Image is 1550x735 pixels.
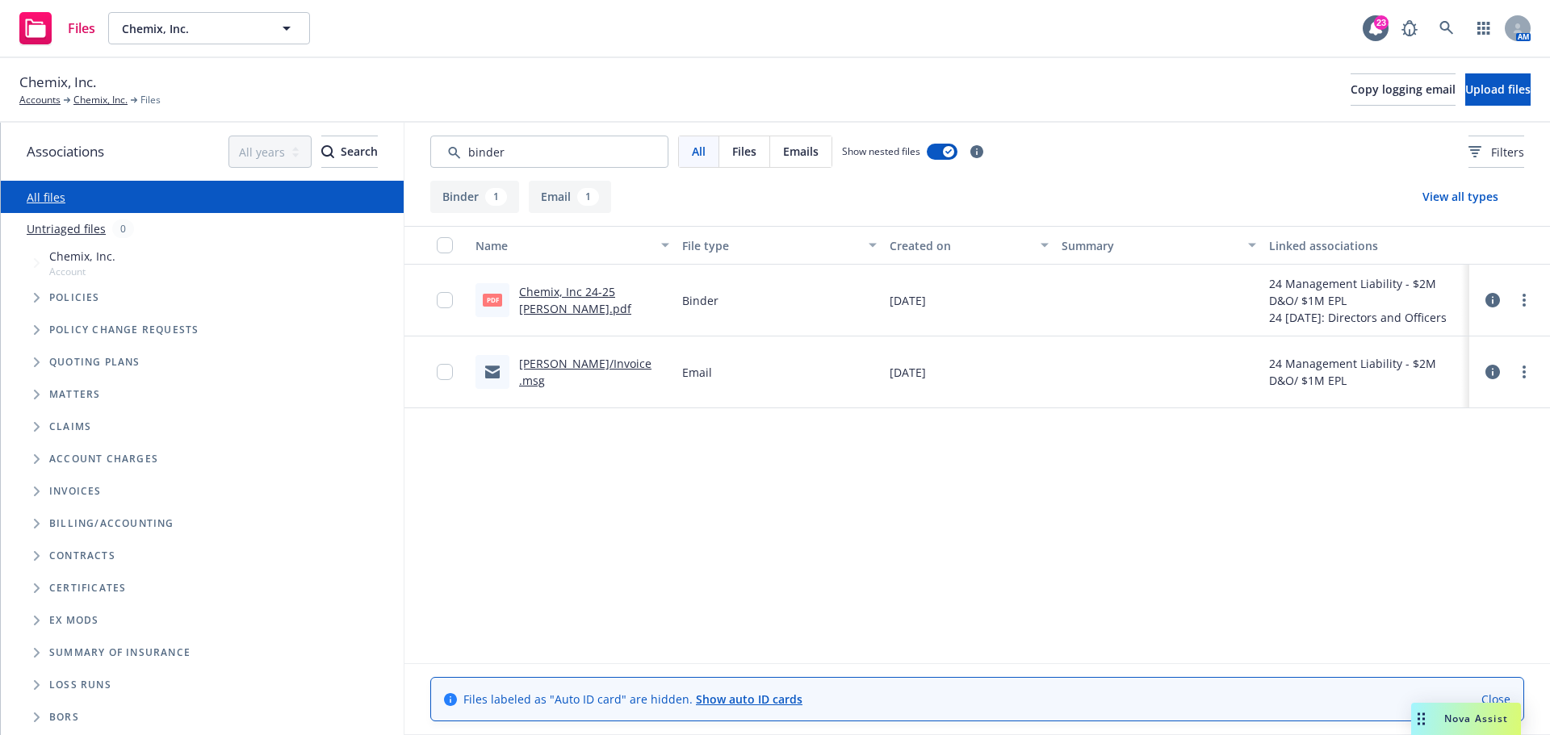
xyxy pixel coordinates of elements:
[1465,81,1531,97] span: Upload files
[49,390,100,399] span: Matters
[1351,73,1456,106] button: Copy logging email
[49,454,158,464] span: Account charges
[1468,136,1524,168] button: Filters
[519,356,651,388] a: [PERSON_NAME]/Invoice .msg
[1491,144,1524,161] span: Filters
[108,12,310,44] button: Chemix, Inc.
[529,181,611,213] button: Email
[842,144,920,158] span: Show nested files
[19,93,61,107] a: Accounts
[1514,290,1534,310] a: more
[1374,15,1389,30] div: 23
[1481,691,1510,708] a: Close
[676,226,882,265] button: File type
[321,145,334,158] svg: Search
[430,181,519,213] button: Binder
[49,583,126,593] span: Certificates
[19,72,96,93] span: Chemix, Inc.
[519,284,631,316] a: Chemix, Inc 24-25 [PERSON_NAME].pdf
[732,143,756,160] span: Files
[49,293,100,303] span: Policies
[140,93,161,107] span: Files
[1431,12,1463,44] a: Search
[49,551,115,561] span: Contracts
[682,364,712,381] span: Email
[49,616,98,625] span: Ex Mods
[1444,712,1508,725] span: Nova Assist
[437,237,453,253] input: Select all
[321,136,378,167] div: Search
[1468,144,1524,161] span: Filters
[485,188,507,206] div: 1
[883,226,1056,265] button: Created on
[49,325,199,335] span: Policy change requests
[49,519,174,528] span: Billing/Accounting
[1514,362,1534,382] a: more
[1,244,404,507] div: Tree Example
[49,422,91,432] span: Claims
[463,691,802,708] span: Files labeled as "Auto ID card" are hidden.
[122,20,262,37] span: Chemix, Inc.
[1,507,404,733] div: Folder Tree Example
[1055,226,1262,265] button: Summary
[692,143,706,160] span: All
[577,188,599,206] div: 1
[1269,275,1463,309] div: 24 Management Liability - $2M D&O/ $1M EPL
[27,190,65,205] a: All files
[783,143,819,160] span: Emails
[1411,703,1521,735] button: Nova Assist
[1397,181,1524,213] button: View all types
[49,712,79,722] span: BORs
[321,136,378,168] button: SearchSearch
[890,364,926,381] span: [DATE]
[696,691,802,707] a: Show auto ID cards
[49,648,191,658] span: Summary of insurance
[890,237,1032,254] div: Created on
[49,680,111,690] span: Loss Runs
[1062,237,1238,254] div: Summary
[682,237,858,254] div: File type
[1269,237,1463,254] div: Linked associations
[49,265,115,278] span: Account
[1468,12,1500,44] a: Switch app
[68,22,95,35] span: Files
[27,220,106,237] a: Untriaged files
[1351,81,1456,97] span: Copy logging email
[112,219,134,238] div: 0
[475,237,651,254] div: Name
[27,141,104,162] span: Associations
[1411,703,1431,735] div: Drag to move
[73,93,128,107] a: Chemix, Inc.
[437,364,453,380] input: Toggle Row Selected
[1269,309,1463,326] div: 24 [DATE]: Directors and Officers
[890,292,926,309] span: [DATE]
[1269,355,1463,389] div: 24 Management Liability - $2M D&O/ $1M EPL
[437,292,453,308] input: Toggle Row Selected
[49,357,140,367] span: Quoting plans
[469,226,676,265] button: Name
[49,487,102,496] span: Invoices
[1263,226,1469,265] button: Linked associations
[49,248,115,265] span: Chemix, Inc.
[1465,73,1531,106] button: Upload files
[13,6,102,51] a: Files
[1393,12,1426,44] a: Report a Bug
[682,292,718,309] span: Binder
[430,136,668,168] input: Search by keyword...
[483,294,502,306] span: pdf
